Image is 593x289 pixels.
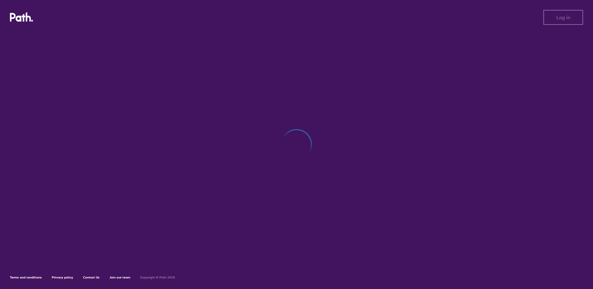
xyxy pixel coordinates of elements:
[543,10,583,25] button: Log in
[10,275,42,279] a: Terms and conditions
[140,276,175,279] h6: Copyright © Path 2018
[109,275,130,279] a: Join our team
[556,15,570,20] span: Log in
[52,275,73,279] a: Privacy policy
[83,275,100,279] a: Contact Us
